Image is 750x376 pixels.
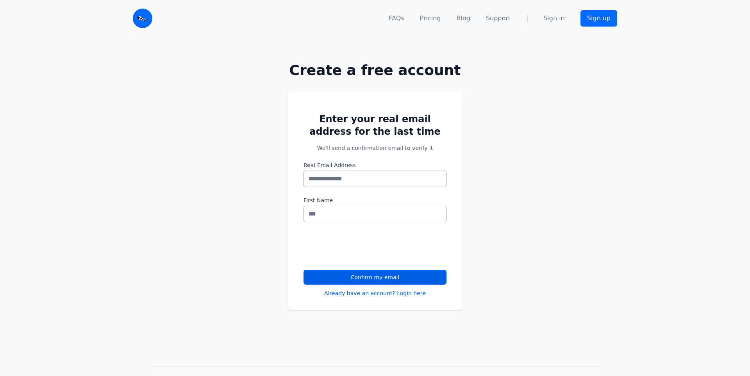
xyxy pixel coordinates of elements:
h2: Enter your real email address for the last time [304,113,446,138]
a: FAQs [389,14,404,23]
h1: Create a free account [262,62,487,78]
img: Email Monster [133,9,152,28]
button: Confirm my email [304,270,446,285]
a: Support [486,14,511,23]
p: We'll send a confirmation email to verify it [304,144,446,152]
a: Already have an account? Login here [324,289,426,297]
label: First Name [304,196,446,204]
label: Real Email Address [304,161,446,169]
a: Blog [457,14,470,23]
a: Sign in [543,14,565,23]
a: Sign up [580,10,617,27]
iframe: reCAPTCHA [304,232,422,262]
a: Pricing [420,14,441,23]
